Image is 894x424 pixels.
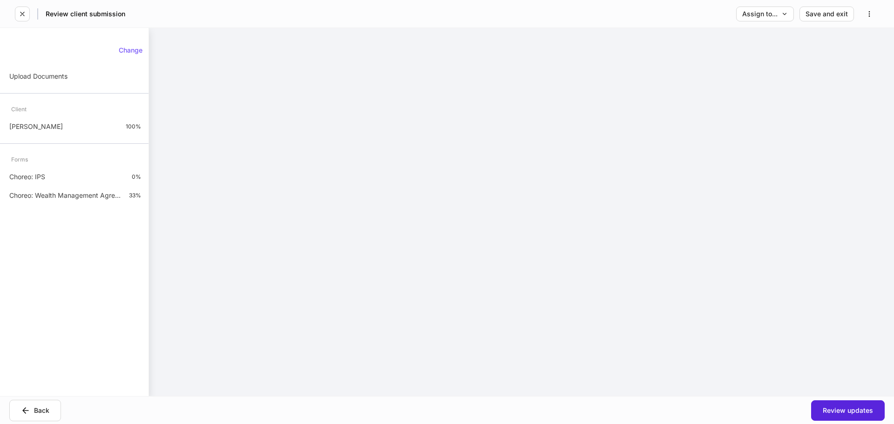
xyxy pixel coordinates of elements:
[742,11,788,17] div: Assign to...
[9,72,68,81] p: Upload Documents
[9,191,122,200] p: Choreo: Wealth Management Agreement - Standard Tier
[9,172,45,182] p: Choreo: IPS
[132,173,141,181] p: 0%
[736,7,794,21] button: Assign to...
[129,192,141,199] p: 33%
[11,101,27,117] div: Client
[119,47,142,54] div: Change
[126,123,141,130] p: 100%
[113,43,149,58] button: Change
[9,400,61,421] button: Back
[21,406,49,415] div: Back
[9,122,63,131] p: [PERSON_NAME]
[799,7,854,21] button: Save and exit
[806,11,848,17] div: Save and exit
[11,151,28,168] div: Forms
[823,407,873,414] div: Review updates
[811,400,885,421] button: Review updates
[46,9,125,19] h5: Review client submission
